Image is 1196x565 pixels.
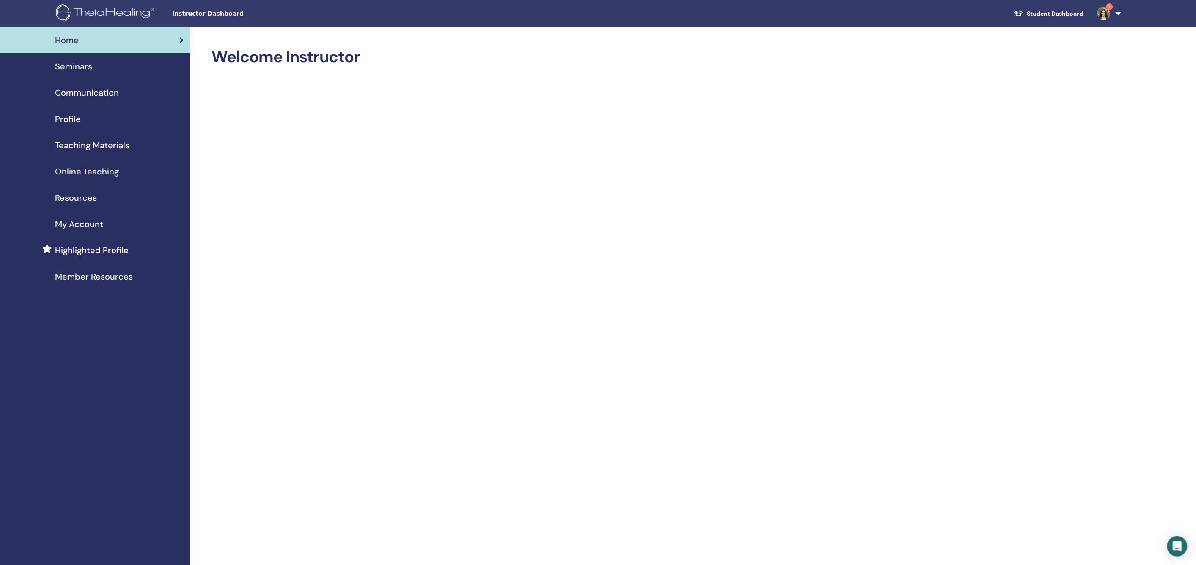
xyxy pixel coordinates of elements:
[1097,7,1111,20] img: default.jpg
[1007,6,1090,22] a: Student Dashboard
[55,60,92,73] span: Seminars
[212,47,1011,67] h2: Welcome Instructor
[55,113,81,125] span: Profile
[1167,536,1188,557] div: Open Intercom Messenger
[55,139,129,152] span: Teaching Materials
[55,244,129,257] span: Highlighted Profile
[55,86,119,99] span: Communication
[55,34,79,47] span: Home
[55,270,133,283] span: Member Resources
[55,191,97,204] span: Resources
[55,165,119,178] span: Online Teaching
[172,9,299,18] span: Instructor Dashboard
[1014,10,1024,17] img: graduation-cap-white.svg
[55,218,103,230] span: My Account
[1106,3,1113,10] span: 1
[56,4,157,23] img: logo.png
